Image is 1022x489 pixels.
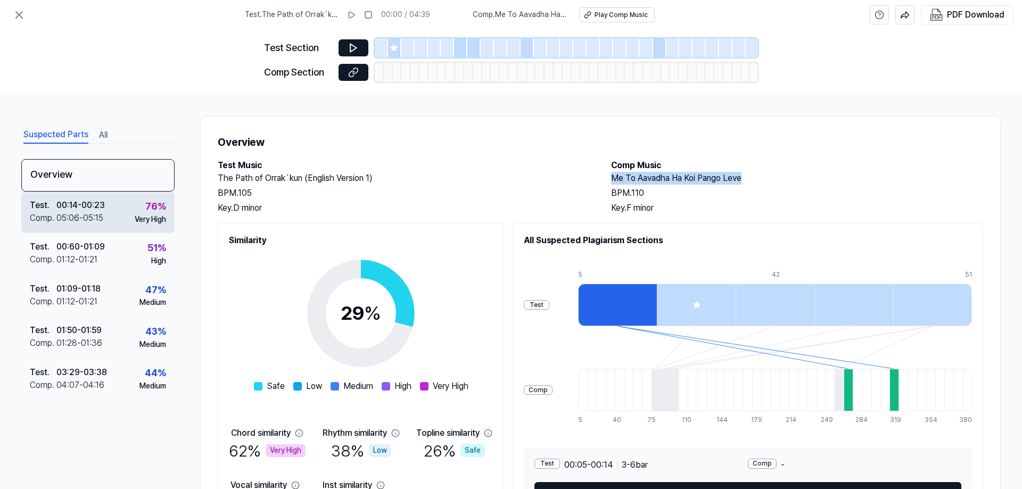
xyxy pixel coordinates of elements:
[139,297,166,308] div: Medium
[875,10,884,20] svg: help
[30,199,56,212] div: Test .
[218,202,590,214] div: Key. D minor
[264,65,332,80] div: Comp Section
[341,299,381,328] div: 29
[56,212,103,225] div: 05:06 - 05:15
[229,234,493,247] h2: Similarity
[473,10,566,20] span: Comp . Me To Aavadha Ha Koi Pango Leve
[56,295,97,308] div: 01:12 - 01:21
[786,416,795,425] div: 214
[56,241,105,253] div: 00:60 - 01:09
[900,10,910,20] img: share
[139,339,166,350] div: Medium
[424,440,485,462] div: 26 %
[416,427,480,440] div: Topline similarity
[925,416,934,425] div: 354
[578,270,657,279] div: 5
[30,253,56,266] div: Comp .
[218,187,590,200] div: BPM. 105
[855,416,864,425] div: 284
[381,10,430,20] div: 00:00 / 04:39
[524,300,549,310] div: Test
[30,379,56,392] div: Comp .
[56,337,102,350] div: 01:28 - 01:36
[218,159,590,172] h2: Test Music
[647,416,656,425] div: 75
[56,366,107,379] div: 03:29 - 03:38
[145,199,166,214] div: 76 %
[369,444,391,457] div: Low
[30,295,56,308] div: Comp .
[267,380,285,393] span: Safe
[364,302,381,325] span: %
[682,416,691,425] div: 110
[947,8,1004,22] div: PDF Download
[147,241,166,256] div: 51 %
[930,9,943,21] img: PDF Download
[56,324,102,337] div: 01:50 - 01:59
[30,324,56,337] div: Test .
[145,283,166,298] div: 47 %
[890,416,899,425] div: 319
[611,159,983,172] h2: Comp Music
[56,199,105,212] div: 00:14 - 00:23
[245,10,339,20] span: Test . The Path of Orrak´kun (English Version 1)
[331,440,391,462] div: 38 %
[139,381,166,392] div: Medium
[965,270,972,279] div: 51
[56,283,101,295] div: 01:09 - 01:18
[460,444,485,457] div: Safe
[524,385,553,395] div: Comp
[564,459,613,471] span: 00:05 - 00:14
[959,416,972,425] div: 380
[772,270,851,279] div: 42
[611,172,983,185] h2: Me To Aavadha Ha Koi Pango Leve
[145,324,166,339] div: 43 %
[21,159,175,192] div: Overview
[231,427,291,440] div: Chord similarity
[218,134,983,151] h1: Overview
[30,283,56,295] div: Test .
[751,416,760,425] div: 179
[135,214,166,225] div: Very High
[611,187,983,200] div: BPM. 110
[30,212,56,225] div: Comp .
[748,459,961,471] div: -
[748,459,777,469] div: Comp
[56,253,97,266] div: 01:12 - 01:21
[229,440,306,462] div: 62 %
[578,416,587,425] div: 5
[30,366,56,379] div: Test .
[870,5,889,24] button: help
[928,6,1007,24] button: PDF Download
[622,459,648,471] span: 3 - 6 bar
[30,337,56,350] div: Comp .
[613,416,622,425] div: 40
[343,380,373,393] span: Medium
[23,127,88,144] button: Suspected Parts
[323,427,387,440] div: Rhythm similarity
[534,459,560,469] div: Test
[264,40,332,56] div: Test Section
[266,444,306,457] div: Very High
[218,172,590,185] h2: The Path of Orrak´kun (English Version 1)
[821,416,830,425] div: 249
[595,11,648,20] div: Play Comp Music
[716,416,726,425] div: 144
[433,380,468,393] span: Very High
[56,379,104,392] div: 04:07 - 04:16
[306,380,322,393] span: Low
[579,7,655,22] button: Play Comp Music
[151,256,166,267] div: High
[30,241,56,253] div: Test .
[145,366,166,381] div: 44 %
[99,127,108,144] button: All
[611,202,983,214] div: Key. F minor
[524,234,972,247] h2: All Suspected Plagiarism Sections
[394,380,411,393] span: High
